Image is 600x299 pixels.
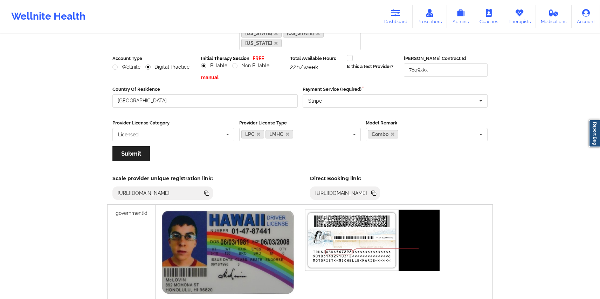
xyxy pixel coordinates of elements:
div: [URL][DOMAIN_NAME] [312,190,370,197]
label: Is this a test Provider? [347,63,393,70]
label: Payment Service (required) [303,86,488,93]
a: Account [572,5,600,28]
label: Billable [201,63,227,69]
label: Provider License Type [239,120,361,127]
a: [US_STATE] [283,29,324,38]
div: Licensed [118,132,139,137]
label: Wellnite [112,64,140,70]
label: [PERSON_NAME] Contract Id [404,55,488,62]
p: FREE [253,55,264,62]
h5: Scale provider unique registration link: [112,175,213,182]
input: Deel Contract Id [404,63,488,77]
a: Dashboard [379,5,413,28]
a: Prescribers [413,5,447,28]
a: LMHC [265,130,293,138]
label: Total Available Hours [290,55,342,62]
a: Coaches [474,5,503,28]
div: [URL][DOMAIN_NAME] [115,190,173,197]
h5: Direct Booking link: [310,175,380,182]
button: Submit [112,146,150,161]
img: b5198a35-c82e-43e3-ba8a-bd1b2a2b43d3fake_id_front.jpeg [160,210,295,295]
label: Digital Practice [145,64,189,70]
a: Report Bug [589,120,600,147]
a: [US_STATE] [241,39,282,47]
a: LPC [241,130,264,138]
div: Stripe [308,98,322,103]
label: Initial Therapy Session [201,55,249,62]
p: manual [201,74,285,81]
label: Country Of Residence [112,86,298,93]
label: Non Billable [232,63,269,69]
label: Account Type [112,55,196,62]
label: Model Remark [366,120,488,127]
a: Admins [447,5,474,28]
img: 183c8ab2-b6c0-4017-a910-914eb3529102fake_id_back.png [305,210,440,271]
a: Combo [368,130,398,138]
a: [US_STATE] [241,29,282,38]
div: 22h/week [290,63,342,70]
a: Medications [536,5,572,28]
label: Provider License Category [112,120,234,127]
a: Therapists [503,5,536,28]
